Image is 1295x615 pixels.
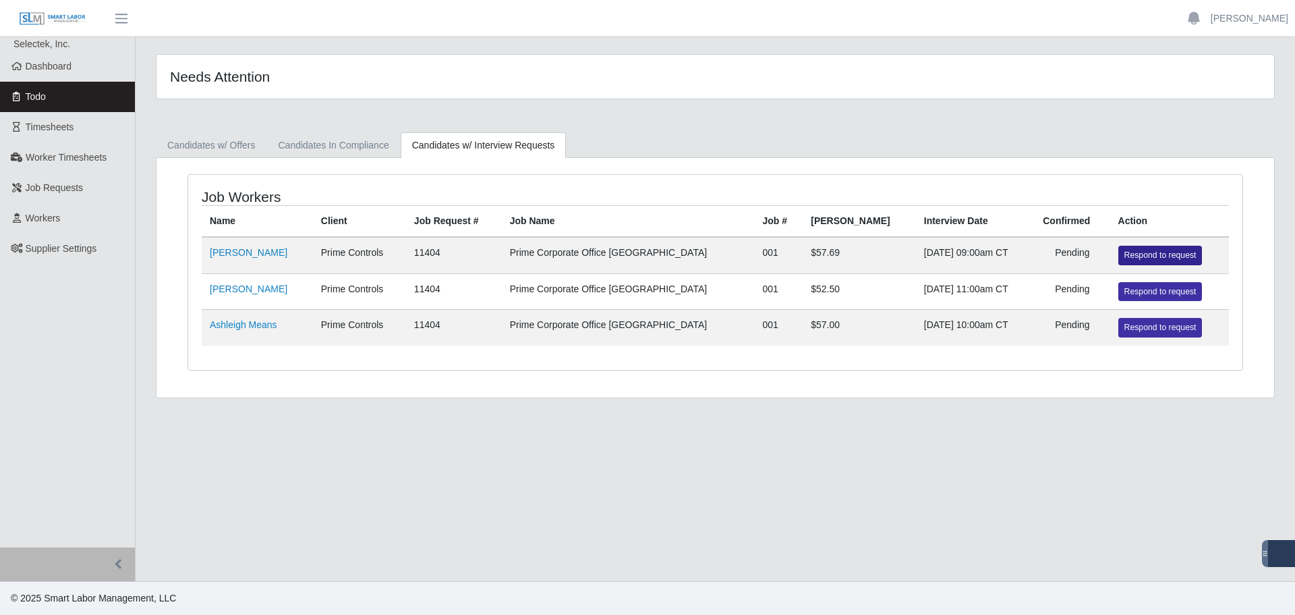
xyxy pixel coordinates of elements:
[202,206,313,238] th: Name
[803,237,916,273] td: $57.69
[19,11,86,26] img: SLM Logo
[313,237,406,273] td: Prime Controls
[26,152,107,163] span: Worker Timesheets
[1055,247,1089,258] span: Pending
[803,206,916,238] th: [PERSON_NAME]
[170,68,612,85] h4: Needs Attention
[156,132,266,159] a: Candidates w/ Offers
[502,310,755,346] td: Prime Corporate Office [GEOGRAPHIC_DATA]
[502,206,755,238] th: Job Name
[313,206,406,238] th: Client
[1110,206,1229,238] th: Action
[1055,284,1089,294] span: Pending
[210,247,287,258] a: [PERSON_NAME]
[755,310,803,346] td: 001
[502,237,755,273] td: Prime Corporate Office [GEOGRAPHIC_DATA]
[26,61,72,72] span: Dashboard
[26,182,84,193] span: Job Requests
[1118,282,1203,301] a: Respond to request
[266,132,400,159] a: Candidates In Compliance
[26,243,97,254] span: Supplier Settings
[924,284,1008,294] span: [DATE] 11:00am CT
[1211,11,1288,26] a: [PERSON_NAME]
[502,273,755,309] td: Prime Corporate Office [GEOGRAPHIC_DATA]
[924,247,1008,258] span: [DATE] 09:00am CT
[313,273,406,309] td: Prime Controls
[1118,318,1203,337] a: Respond to request
[406,310,502,346] td: 11404
[406,273,502,309] td: 11404
[406,237,502,273] td: 11404
[313,310,406,346] td: Prime Controls
[755,206,803,238] th: Job #
[755,273,803,309] td: 001
[755,237,803,273] td: 001
[401,132,567,159] a: Candidates w/ Interview Requests
[1118,246,1203,265] a: Respond to request
[13,38,70,49] span: Selectek, Inc.
[803,273,916,309] td: $52.50
[1035,206,1110,238] th: Confirmed
[210,284,287,294] a: [PERSON_NAME]
[202,188,618,205] h4: Job Workers
[916,206,1035,238] th: Interview Date
[26,213,61,223] span: Workers
[924,319,1008,330] span: [DATE] 10:00am CT
[803,310,916,346] td: $57.00
[26,91,46,102] span: Todo
[1055,319,1089,330] span: Pending
[406,206,502,238] th: Job Request #
[26,122,74,132] span: Timesheets
[11,593,176,604] span: © 2025 Smart Labor Management, LLC
[210,319,277,330] a: Ashleigh Means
